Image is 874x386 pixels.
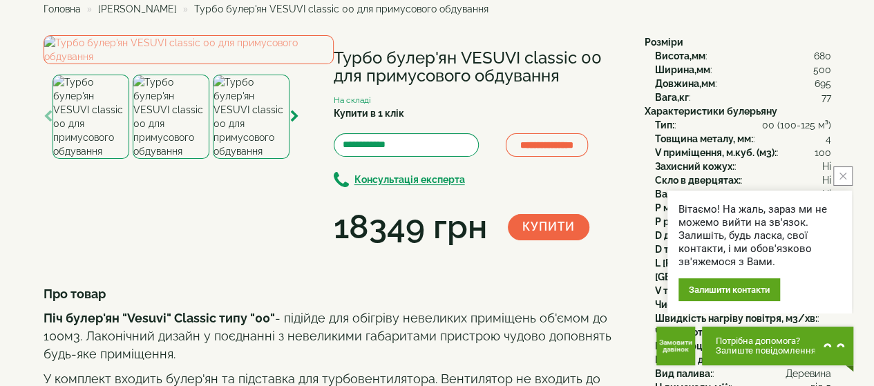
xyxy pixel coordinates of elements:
div: : [655,229,831,242]
button: close button [833,166,853,186]
b: V приміщення, м.куб. (м3): [655,147,777,158]
b: Вид палива: [655,368,712,379]
b: Вага,кг [655,92,689,103]
b: Ширина,мм [655,64,710,75]
div: : [655,146,831,160]
small: На складі [334,95,371,105]
a: [PERSON_NAME] [98,3,177,15]
div: : [655,90,831,104]
span: Деревина [786,367,831,380]
b: Швидкість нагріву повітря, м3/хв: [655,313,817,324]
span: 4 [826,132,831,146]
b: Про товар [44,287,106,301]
b: Піч булер'ян "Vesuvi" Classic типу "00" [44,311,275,325]
b: Довжина,мм [655,78,715,89]
div: : [655,77,831,90]
div: : [655,201,831,215]
span: 680 [814,49,831,63]
a: Головна [44,3,81,15]
div: : [655,339,831,353]
b: Характеристики булерьяну [645,106,777,117]
b: Витрати дров, м3/міс*: [655,354,766,365]
div: : [655,353,831,367]
div: 18349 грн [334,204,487,251]
span: Ні [822,160,831,173]
b: Висота,мм [655,50,705,61]
div: : [655,132,831,146]
div: : [655,160,831,173]
span: Залиште повідомлення [716,346,816,356]
b: Захисний кожух: [655,161,734,172]
b: Товщина металу, мм: [655,133,753,144]
div: : [655,63,831,77]
span: Замовити дзвінок [659,339,692,353]
button: Купити [508,214,589,240]
h1: Турбо булер'ян VESUVI classic 00 для примусового обдування [334,49,624,86]
span: 100 [815,146,831,160]
div: : [655,367,831,380]
div: : [655,298,831,311]
b: Число труб x D труб, мм: [655,299,770,310]
img: Турбо булер'ян VESUVI classic 00 для примусового обдування [213,75,289,159]
div: : [655,311,831,325]
div: : [655,284,831,298]
span: 500 [813,63,831,77]
span: Турбо булер'ян VESUVI classic 00 для примусового обдування [194,3,488,15]
b: Скло в дверцятах: [655,175,741,186]
label: Купити в 1 клік [334,106,404,120]
img: Турбо булер'ян VESUVI classic 00 для примусового обдування [53,75,129,159]
b: L [PERSON_NAME], [GEOGRAPHIC_DATA]: [655,258,754,282]
span: 77 [821,90,831,104]
div: : [655,242,831,256]
b: Час роботи, порц. год: [655,327,759,338]
b: P робоча, кВт: [655,216,721,227]
div: : [655,215,831,229]
div: : [655,325,831,339]
img: Турбо булер'ян VESUVI classic 00 для примусового обдування [44,35,334,64]
div: Вітаємо! На жаль, зараз ми не можемо вийти на зв'язок. Залишіть, будь ласка, свої контакти, і ми ... [678,203,841,269]
span: 00 (100-125 м³) [762,118,831,132]
span: 695 [815,77,831,90]
b: D топки, мм: [655,244,712,255]
b: Тип: [655,119,674,131]
img: Турбо булер'ян VESUVI classic 00 для примусового обдування [133,75,209,159]
b: Варильна поверхня: [655,189,750,200]
div: : [655,256,831,284]
b: Консультація експерта [354,175,465,186]
p: - підійде для обігріву невеликих приміщень об'ємом до 100м3. Лаконічний дизайн у поєднанні з неве... [44,309,624,363]
b: Розміри [645,37,683,48]
div: Залишити контакти [678,278,780,301]
div: : [655,49,831,63]
button: Chat button [702,327,853,365]
span: до 12 [795,325,818,339]
div: : [655,118,831,132]
span: 4.5 [818,325,831,339]
b: V топки, л: [655,285,703,296]
b: P максимальна, кВт: [655,202,750,213]
div: : [655,173,831,187]
button: Get Call button [656,327,695,365]
div: : [655,187,831,201]
b: D димоходу, мм: [655,230,730,241]
b: Вага порції дров, кг: [655,340,750,351]
span: Потрібна допомога? [716,336,816,346]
